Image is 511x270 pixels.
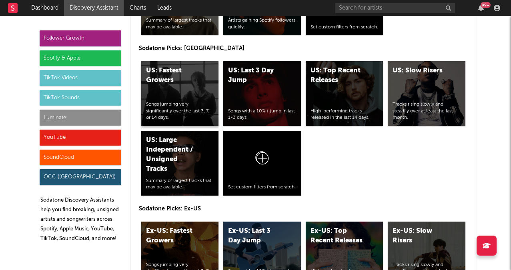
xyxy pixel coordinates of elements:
[228,108,296,122] div: Songs with a 10%+ jump in last 1-3 days.
[335,3,455,13] input: Search for artists
[388,61,465,126] a: US: Slow RisersTracks rising slowly and steadily over at least the last month.
[311,108,379,122] div: High-performing tracks released in the last 14 days.
[40,196,121,244] p: Sodatone Discovery Assistants help you find breaking, unsigned artists and songwriters across Spo...
[40,130,121,146] div: YouTube
[40,70,121,86] div: TikTok Videos
[40,50,121,66] div: Spotify & Apple
[228,184,296,191] div: Set custom filters from scratch.
[40,90,121,106] div: TikTok Sounds
[393,101,461,121] div: Tracks rising slowly and steadily over at least the last month.
[141,61,219,126] a: US: Fastest GrowersSongs jumping very significantly over the last 3, 7, or 14 days.
[228,226,283,246] div: Ex-US: Last 3 Day Jump
[228,17,296,31] div: Artists gaining Spotify followers quickly.
[393,226,447,246] div: Ex-US: Slow Risers
[146,178,214,191] div: Summary of largest tracks that may be available.
[139,44,469,53] p: Sodatone Picks: [GEOGRAPHIC_DATA]
[40,169,121,185] div: OCC ([GEOGRAPHIC_DATA])
[478,5,484,11] button: 99+
[481,2,491,8] div: 99 +
[146,66,200,85] div: US: Fastest Growers
[40,30,121,46] div: Follower Growth
[146,101,214,121] div: Songs jumping very significantly over the last 3, 7, or 14 days.
[311,226,365,246] div: Ex-US: Top Recent Releases
[223,61,301,126] a: US: Last 3 Day JumpSongs with a 10%+ jump in last 1-3 days.
[146,136,200,174] div: US: Large Independent / Unsigned Tracks
[40,150,121,166] div: SoundCloud
[141,131,219,196] a: US: Large Independent / Unsigned TracksSummary of largest tracks that may be available.
[311,66,365,85] div: US: Top Recent Releases
[311,24,379,31] div: Set custom filters from scratch.
[228,66,283,85] div: US: Last 3 Day Jump
[393,66,447,76] div: US: Slow Risers
[146,17,214,31] div: Summary of largest tracks that may be available.
[40,110,121,126] div: Luminate
[139,204,469,214] p: Sodatone Picks: Ex-US
[306,61,383,126] a: US: Top Recent ReleasesHigh-performing tracks released in the last 14 days.
[223,131,301,196] a: Set custom filters from scratch.
[146,226,200,246] div: Ex-US: Fastest Growers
